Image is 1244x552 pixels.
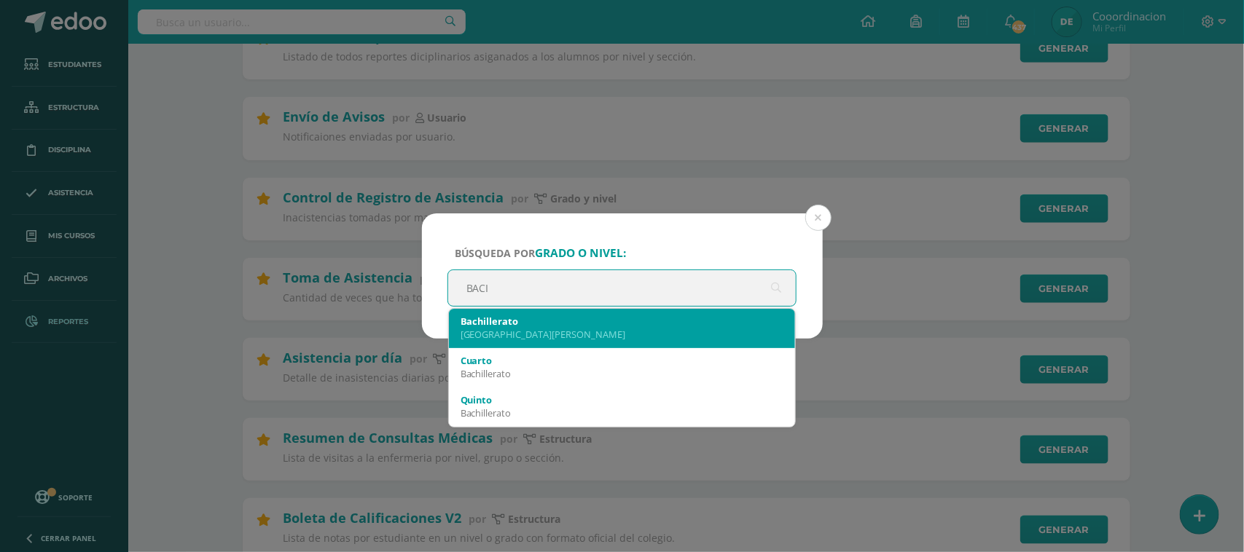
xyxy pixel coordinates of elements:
button: Close (Esc) [805,205,832,231]
div: Bachillerato [461,406,784,419]
div: [GEOGRAPHIC_DATA][PERSON_NAME] [461,328,784,341]
strong: grado o nivel: [536,245,627,261]
span: Búsqueda por [455,246,627,260]
div: Cuarto [461,354,784,367]
div: Quinto [461,393,784,406]
div: Bachillerato [461,367,784,380]
div: Bachillerato [461,315,784,328]
input: ej. Primero primaria, etc. [448,270,797,306]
